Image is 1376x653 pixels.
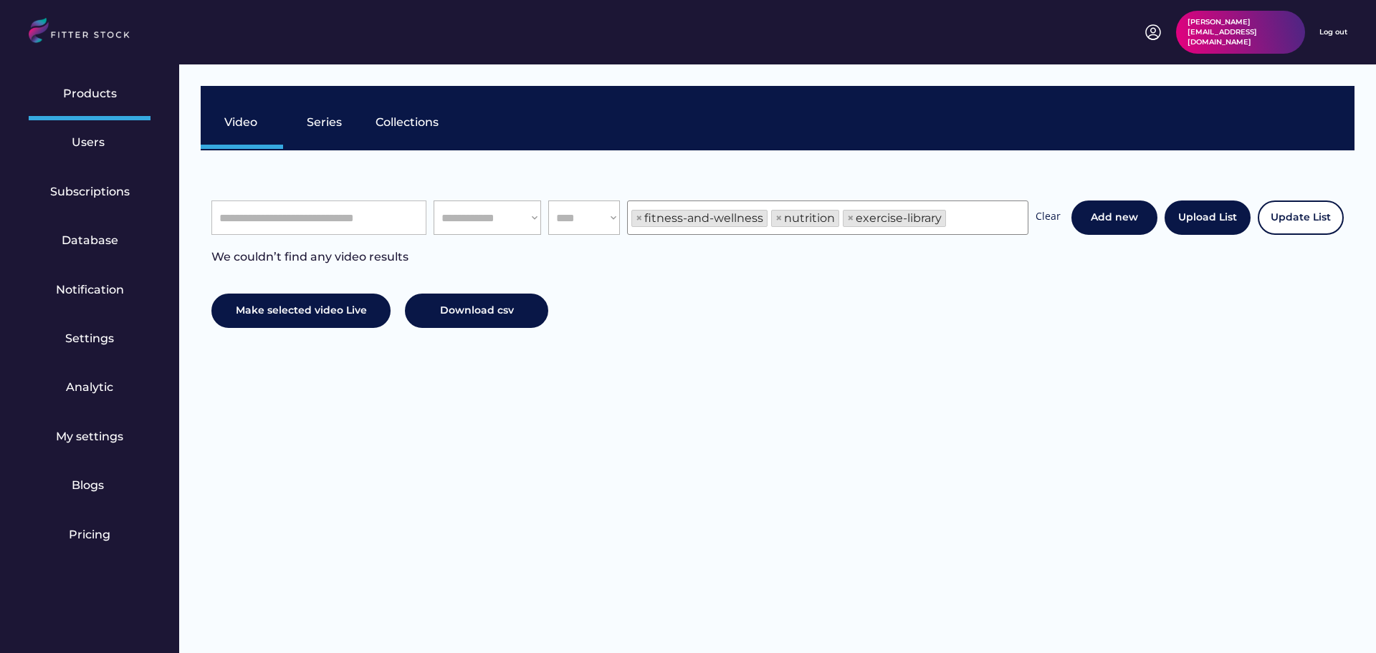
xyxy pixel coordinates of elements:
[1165,200,1251,235] button: Upload List
[63,86,117,102] div: Products
[307,115,343,130] div: Series
[843,210,946,227] li: exercise-library
[1036,209,1061,227] div: Clear
[775,213,783,224] span: ×
[224,115,260,130] div: Video
[50,184,130,200] div: Subscriptions
[1145,24,1162,41] img: profile-circle.svg
[376,115,439,130] div: Collections
[56,282,124,298] div: Notification
[211,294,391,328] button: Make selected video Live
[72,478,107,493] div: Blogs
[66,379,113,395] div: Analytic
[72,135,107,150] div: Users
[847,213,854,224] span: ×
[771,210,839,227] li: nutrition
[69,527,110,543] div: Pricing
[631,210,768,227] li: fitness-and-wellness
[1258,200,1344,235] button: Update List
[1071,200,1157,235] button: Add new
[62,233,118,248] div: Database
[56,429,123,445] div: My settings
[211,249,408,279] div: We couldn’t find any video results
[405,294,548,328] button: Download csv
[1319,27,1347,37] div: Log out
[1188,17,1294,47] div: [PERSON_NAME][EMAIL_ADDRESS][DOMAIN_NAME]
[65,331,114,347] div: Settings
[29,18,142,47] img: LOGO.svg
[636,213,643,224] span: ×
